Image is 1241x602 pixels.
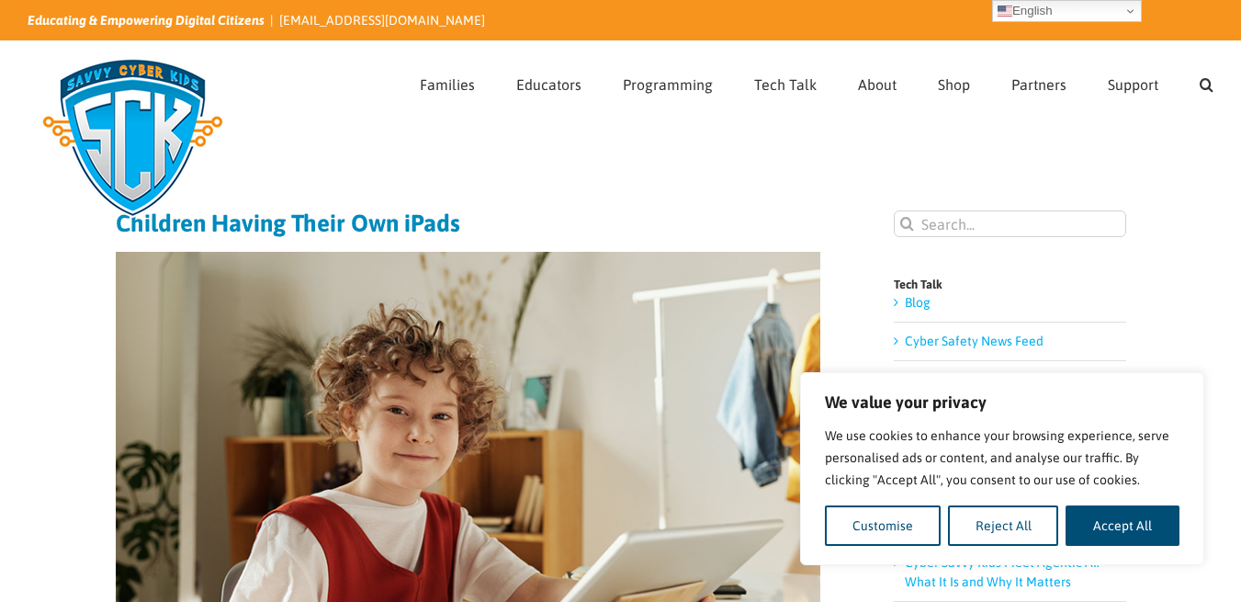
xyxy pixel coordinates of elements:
img: en [998,4,1012,18]
span: Tech Talk [754,77,817,92]
p: We value your privacy [825,392,1179,414]
button: Customise [825,505,941,546]
span: Families [420,77,475,92]
a: Cyber Safety News Feed [905,334,1044,348]
span: Support [1108,77,1158,92]
a: Programming [623,41,713,122]
a: Partners [1011,41,1066,122]
button: Accept All [1066,505,1179,546]
nav: Main Menu [420,41,1213,122]
a: About [858,41,897,122]
input: Search... [894,210,1126,237]
a: Educators [516,41,581,122]
h1: Children Having Their Own iPads [116,210,820,236]
span: Programming [623,77,713,92]
a: Search [1200,41,1213,122]
a: [EMAIL_ADDRESS][DOMAIN_NAME] [279,13,485,28]
a: Tech Talk [754,41,817,122]
h4: Tech Talk [894,278,1126,290]
span: Shop [938,77,970,92]
p: We use cookies to enhance your browsing experience, serve personalised ads or content, and analys... [825,425,1179,491]
i: Educating & Empowering Digital Citizens [28,13,265,28]
a: Shop [938,41,970,122]
span: About [858,77,897,92]
button: Reject All [948,505,1059,546]
input: Search [894,210,920,237]
span: Educators [516,77,581,92]
a: Cyber Savvy Kids Meet Agentic AI: What It Is and Why It Matters [905,555,1100,589]
a: Support [1108,41,1158,122]
a: Families [420,41,475,122]
img: Savvy Cyber Kids Logo [28,46,238,230]
span: Partners [1011,77,1066,92]
a: Blog [905,295,931,310]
